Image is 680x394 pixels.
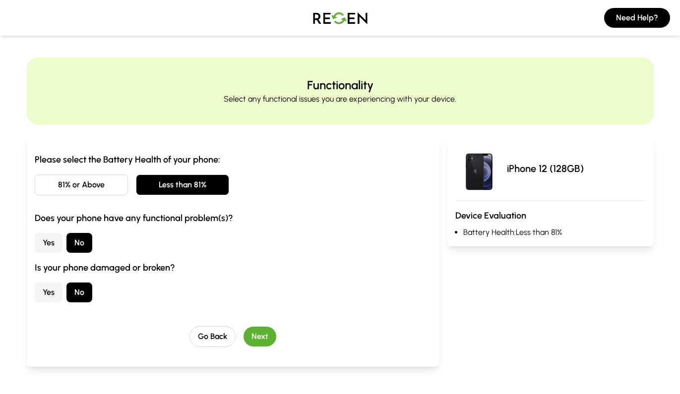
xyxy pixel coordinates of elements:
button: Yes [35,282,62,302]
h3: Is your phone damaged or broken? [35,261,432,275]
p: iPhone 12 (128GB) [507,162,584,175]
button: Next [244,327,276,346]
h3: Does your phone have any functional problem(s)? [35,211,432,225]
button: No [66,233,92,253]
button: Less than 81% [136,174,229,195]
p: Select any functional issues you are experiencing with your device. [224,93,456,105]
button: No [66,282,92,302]
h2: Functionality [307,77,373,93]
h3: Device Evaluation [455,209,646,223]
button: 81% or Above [35,174,128,195]
img: Logo [306,4,375,32]
li: Battery Health: Less than 81% [463,226,646,238]
h3: Please select the Battery Health of your phone: [35,153,432,167]
button: Go Back [189,326,236,347]
button: Yes [35,233,62,253]
img: iPhone 12 [455,145,503,192]
button: Need Help? [604,8,670,28]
